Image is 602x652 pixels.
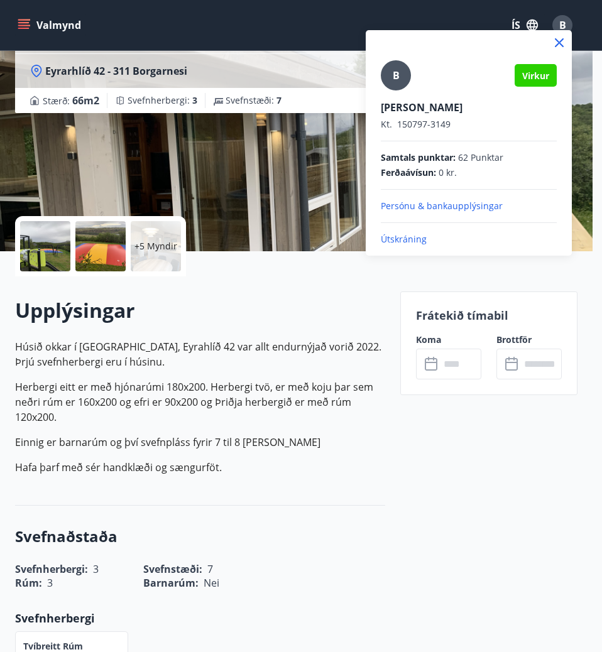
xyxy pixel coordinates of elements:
p: Persónu & bankaupplýsingar [381,200,557,212]
span: Ferðaávísun : [381,166,436,179]
p: 150797-3149 [381,118,557,131]
span: B [393,68,400,82]
p: [PERSON_NAME] [381,101,557,114]
p: Útskráning [381,233,557,246]
span: Samtals punktar : [381,151,456,164]
span: Virkur [522,70,549,82]
span: 0 kr. [439,166,457,179]
span: 62 Punktar [458,151,503,164]
span: Kt. [381,118,392,130]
